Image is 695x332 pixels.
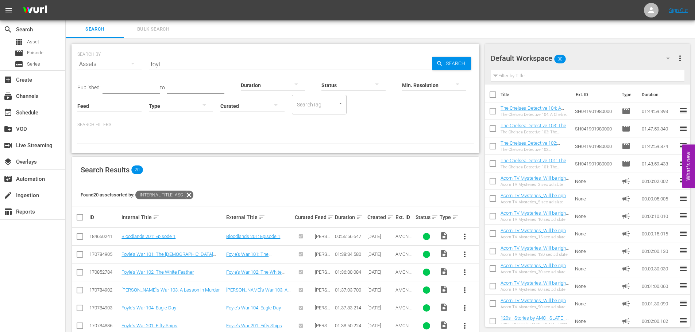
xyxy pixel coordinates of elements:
span: menu [4,6,13,15]
span: Video [440,249,448,258]
a: [PERSON_NAME]'s War 103: A Lesson in Murder [121,287,220,293]
div: Default Workspace [491,48,677,69]
a: Foyle's War 101: The [DEMOGRAPHIC_DATA] Woman [226,251,292,262]
a: Foyle's War 101: The [DEMOGRAPHIC_DATA] Woman [121,251,216,262]
span: Search [4,25,12,34]
span: [PERSON_NAME] Feed [315,234,331,250]
a: The Chelsea Detective 104: A Chelsea Education (The Chelsea Detective 104: A Chelsea Education (a... [501,105,568,138]
span: reorder [679,316,688,325]
span: sort [452,214,459,220]
a: Acorn TV Mysteries_Will be right back 15 S01642206001 FINAL [501,228,569,239]
span: Video [440,267,448,276]
span: more_vert [460,232,469,241]
div: 170784886 [89,323,119,328]
span: reorder [679,211,688,220]
div: 184660241 [89,234,119,239]
a: Foyle's War 104: Eagle Day [121,305,176,310]
td: 00:01:00.060 [639,277,679,295]
div: Created [367,213,393,222]
span: 20 [131,165,143,174]
div: 170784902 [89,287,119,293]
span: more_vert [460,286,469,294]
td: 01:47:59.340 [639,120,679,137]
span: reorder [679,159,688,168]
span: more_vert [460,321,469,330]
p: Search Filters: [77,122,474,128]
div: The Chelsea Detective 101: The Wages of Sin [501,165,569,169]
span: sort [328,214,334,220]
span: more_vert [460,268,469,277]
span: Video [440,285,448,294]
span: reorder [679,229,688,238]
span: Channels [4,92,12,101]
span: Found 20 assets sorted by: [81,192,193,198]
a: Foyle's War 201: Fifty Ships [121,323,177,328]
div: Acorn TV Mysteries_2 sec ad slate [501,182,569,187]
a: Acorn TV Mysteries_Will be right back 90 S01642209001 FINAL [501,298,569,309]
td: 01:42:59.874 [639,137,679,155]
span: Ad [622,177,630,185]
td: None [572,242,619,260]
td: 00:00:05.005 [639,190,679,207]
td: SH041901980000 [572,120,619,137]
td: 00:02:00.120 [639,242,679,260]
td: None [572,260,619,277]
div: Acorn TV Mysteries_60 sec ad slate [501,287,569,292]
div: [DATE] [367,287,393,293]
span: AMCNVR0000066856 [395,287,412,304]
th: Ext. ID [571,85,618,105]
td: 00:00:02.002 [639,172,679,190]
span: Episode [622,142,630,151]
span: [PERSON_NAME] Feed [315,269,331,286]
span: AMCNVR0000069559 [395,234,412,250]
button: more_vert [456,246,474,263]
div: 170852784 [89,269,119,275]
span: Ad [622,194,630,203]
span: sort [259,214,265,220]
span: Live Streaming [4,141,12,150]
span: reorder [679,141,688,150]
a: Acorn TV Mysteries_Will be right back 10 S01642205001 FINAL [501,210,569,221]
span: Ad [622,282,630,290]
div: Acorn TV Mysteries_5 sec ad slate [501,200,569,204]
span: Bulk Search [128,25,178,34]
span: Episode [622,159,630,168]
span: Series [27,60,40,68]
th: Duration [637,85,681,105]
span: AMCNVR0000066854 [395,251,412,268]
td: 01:43:59.433 [639,155,679,172]
button: more_vert [456,228,474,245]
a: 120s - Stories by AMC - SLATE - 2021 [501,315,568,326]
div: Type [440,213,453,222]
span: Automation [4,175,12,183]
span: sort [153,214,159,220]
td: None [572,225,619,242]
div: [DATE] [367,269,393,275]
div: Assets [77,54,142,74]
span: more_vert [676,54,684,63]
span: Episode [27,49,43,56]
span: reorder [679,281,688,290]
a: The Chelsea Detective 101: The Wages of Sin (The Chelsea Detective 101: The Wages of Sin (amc_net... [501,158,569,185]
span: 30 [554,51,566,67]
td: None [572,277,619,295]
button: Open Feedback Widget [682,144,695,188]
span: Search Results [81,165,130,174]
span: Episode [622,124,630,133]
button: Search [432,57,471,70]
td: 00:00:15.015 [639,225,679,242]
div: The Chelsea Detective 104: A Chelsea Education [501,112,569,117]
div: The Chelsea Detective 103: The Gentle Giant [501,130,569,134]
a: Sign Out [669,7,688,13]
span: Schedule [4,108,12,117]
div: The Chelsea Detective 102: [PERSON_NAME] [501,147,569,152]
td: 00:01:30.090 [639,295,679,312]
span: more_vert [460,304,469,312]
span: Ad [622,299,630,308]
div: 01:37:33.214 [335,305,365,310]
div: Internal Title [121,213,224,222]
span: [PERSON_NAME] Feed [315,251,331,268]
span: sort [432,214,438,220]
div: ID [89,214,119,220]
div: Curated [295,214,313,220]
